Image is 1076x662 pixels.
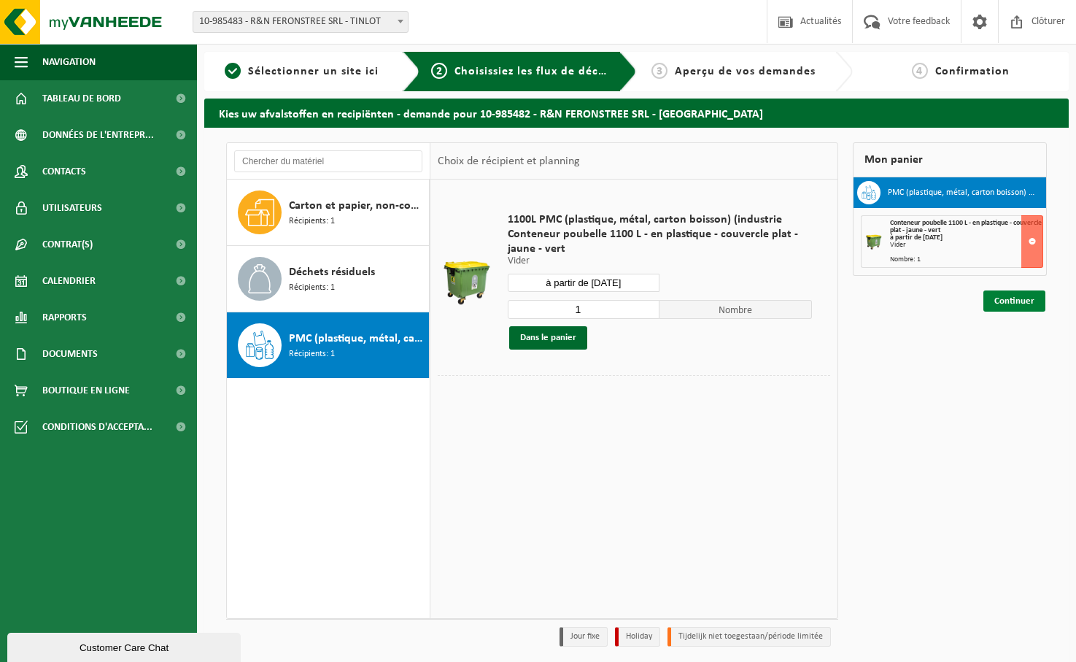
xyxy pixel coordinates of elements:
span: Conteneur poubelle 1100 L - en plastique - couvercle plat - jaune - vert [508,227,812,256]
input: Chercher du matériel [234,150,422,172]
span: 3 [651,63,667,79]
input: Sélectionnez date [508,274,660,292]
li: Tijdelijk niet toegestaan/période limitée [667,627,831,647]
span: Carton et papier, non-conditionné (industriel) [289,197,425,215]
span: Aperçu de vos demandes [675,66,816,77]
span: Nombre [659,300,812,319]
span: Calendrier [42,263,96,299]
div: Mon panier [853,142,1047,177]
li: Jour fixe [560,627,608,647]
a: 1Sélectionner un site ici [212,63,391,80]
span: Contrat(s) [42,226,93,263]
span: Conteneur poubelle 1100 L - en plastique - couvercle plat - jaune - vert [890,219,1042,234]
span: 1 [225,63,241,79]
span: Navigation [42,44,96,80]
button: PMC (plastique, métal, carton boisson) (industriel) Récipients: 1 [227,312,430,378]
div: Choix de récipient et planning [430,143,587,180]
span: Récipients: 1 [289,215,335,228]
span: Sélectionner un site ici [248,66,379,77]
span: Récipients: 1 [289,281,335,295]
span: 4 [912,63,928,79]
span: Tableau de bord [42,80,121,117]
span: 10-985483 - R&N FERONSTREE SRL - TINLOT [193,12,408,32]
span: Documents [42,336,98,372]
span: 1100L PMC (plastique, métal, carton boisson) (industrie [508,212,812,227]
span: 10-985483 - R&N FERONSTREE SRL - TINLOT [193,11,409,33]
button: Dans le panier [509,326,587,350]
span: Utilisateurs [42,190,102,226]
span: Conditions d'accepta... [42,409,152,445]
span: PMC (plastique, métal, carton boisson) (industriel) [289,330,425,347]
li: Holiday [615,627,660,647]
button: Carton et papier, non-conditionné (industriel) Récipients: 1 [227,180,430,246]
span: Confirmation [935,66,1010,77]
span: Récipients: 1 [289,347,335,361]
p: Vider [508,256,812,266]
div: Nombre: 1 [890,256,1042,263]
span: Données de l'entrepr... [42,117,154,153]
iframe: chat widget [7,630,244,662]
button: Déchets résiduels Récipients: 1 [227,246,430,312]
span: Contacts [42,153,86,190]
span: Rapports [42,299,87,336]
span: Choisissiez les flux de déchets et récipients [454,66,697,77]
h2: Kies uw afvalstoffen en recipiënten - demande pour 10-985482 - R&N FERONSTREE SRL - [GEOGRAPHIC_D... [204,99,1069,127]
strong: à partir de [DATE] [890,234,943,242]
span: Boutique en ligne [42,372,130,409]
a: Continuer [983,290,1045,312]
span: 2 [431,63,447,79]
div: Vider [890,242,1042,249]
span: Déchets résiduels [289,263,375,281]
h3: PMC (plastique, métal, carton boisson) (industriel) [888,181,1035,204]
